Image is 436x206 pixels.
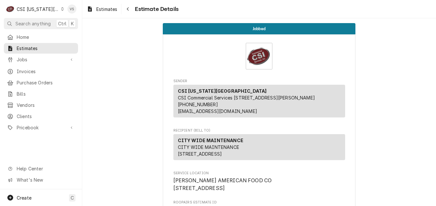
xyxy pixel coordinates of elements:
[4,32,78,42] a: Home
[58,20,66,27] span: Ctrl
[173,177,272,191] span: [PERSON_NAME] AMERICAN FOOD CO [STREET_ADDRESS]
[253,27,266,31] span: Jobbed
[71,194,74,201] span: C
[4,100,78,110] a: Vendors
[4,77,78,88] a: Purchase Orders
[17,124,65,131] span: Pricebook
[6,4,15,13] div: CSI Kansas City's Avatar
[178,102,218,107] a: [PHONE_NUMBER]
[173,79,345,120] div: Estimate Sender
[178,108,257,114] a: [EMAIL_ADDRESS][DOMAIN_NAME]
[84,4,120,14] a: Estimates
[4,163,78,174] a: Go to Help Center
[178,138,243,143] strong: CITY WIDE MAINTENANCE
[173,85,345,117] div: Sender
[173,79,345,84] span: Sender
[71,20,74,27] span: K
[163,23,355,34] div: Status
[178,88,267,94] strong: CSI [US_STATE][GEOGRAPHIC_DATA]
[17,176,74,183] span: What's New
[4,122,78,133] a: Go to Pricebook
[173,134,345,163] div: Recipient (Bill To)
[4,66,78,77] a: Invoices
[173,200,345,205] span: Roopairs Estimate ID
[67,4,76,13] div: Vicky Stuesse's Avatar
[17,56,65,63] span: Jobs
[17,102,75,108] span: Vendors
[173,128,345,133] span: Recipient (Bill To)
[4,43,78,54] a: Estimates
[133,5,179,13] span: Estimate Details
[123,4,133,14] button: Navigate back
[173,128,345,163] div: Estimate Recipient
[6,4,15,13] div: C
[4,89,78,99] a: Bills
[4,175,78,185] a: Go to What's New
[17,195,31,201] span: Create
[17,79,75,86] span: Purchase Orders
[17,34,75,40] span: Home
[173,171,345,192] div: Service Location
[4,111,78,122] a: Clients
[17,165,74,172] span: Help Center
[178,95,315,100] span: CSI Commercial Services [STREET_ADDRESS][PERSON_NAME]
[173,177,345,192] span: Service Location
[17,113,75,120] span: Clients
[17,6,59,13] div: CSI [US_STATE][GEOGRAPHIC_DATA]
[173,171,345,176] span: Service Location
[96,6,117,13] span: Estimates
[17,45,75,52] span: Estimates
[17,90,75,97] span: Bills
[15,20,51,27] span: Search anything
[246,43,273,70] img: Logo
[173,134,345,160] div: Recipient (Bill To)
[178,144,239,157] span: CITY WIDE MAINTENANCE [STREET_ADDRESS]
[173,85,345,120] div: Sender
[4,54,78,65] a: Go to Jobs
[67,4,76,13] div: VS
[17,68,75,75] span: Invoices
[4,18,78,29] button: Search anythingCtrlK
